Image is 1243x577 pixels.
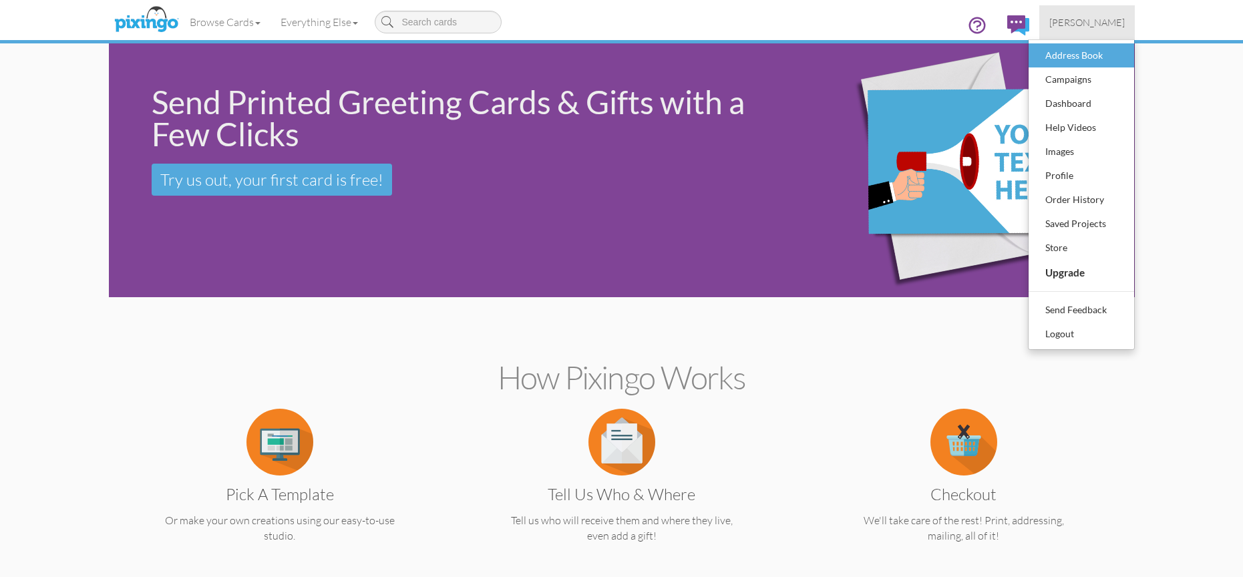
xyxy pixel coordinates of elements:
a: Order History [1029,188,1134,212]
div: Help Videos [1042,118,1121,138]
img: pixingo logo [111,3,182,37]
img: eb544e90-0942-4412-bfe0-c610d3f4da7c.png [804,25,1126,317]
div: Logout [1042,324,1121,344]
a: Checkout We'll take care of the rest! Print, addressing, mailing, all of it! [819,434,1109,544]
h3: Pick a Template [145,486,415,503]
img: item.alt [246,409,313,475]
iframe: Chat [1242,576,1243,577]
a: Everything Else [271,5,368,39]
h2: How Pixingo works [132,360,1111,395]
a: Profile [1029,164,1134,188]
div: Order History [1042,190,1121,210]
div: Send Feedback [1042,300,1121,320]
div: Send Printed Greeting Cards & Gifts with a Few Clicks [152,86,782,150]
a: Tell us Who & Where Tell us who will receive them and where they live, even add a gift! [477,434,767,544]
span: [PERSON_NAME] [1049,17,1125,28]
span: Try us out, your first card is free! [160,170,383,190]
a: Saved Projects [1029,212,1134,236]
a: Upgrade [1029,260,1134,285]
a: Logout [1029,322,1134,346]
p: Tell us who will receive them and where they live, even add a gift! [477,513,767,544]
div: Address Book [1042,45,1121,65]
a: Help Videos [1029,116,1134,140]
h3: Tell us Who & Where [487,486,757,503]
a: Images [1029,140,1134,164]
div: Campaigns [1042,69,1121,89]
a: Browse Cards [180,5,271,39]
img: item.alt [930,409,997,475]
img: comments.svg [1007,15,1029,35]
p: We'll take care of the rest! Print, addressing, mailing, all of it! [819,513,1109,544]
a: Store [1029,236,1134,260]
a: [PERSON_NAME] [1039,5,1135,39]
input: Search cards [375,11,502,33]
a: Try us out, your first card is free! [152,164,392,196]
div: Images [1042,142,1121,162]
a: Address Book [1029,43,1134,67]
a: Campaigns [1029,67,1134,91]
a: Dashboard [1029,91,1134,116]
div: Dashboard [1042,93,1121,114]
a: Send Feedback [1029,298,1134,322]
div: Store [1042,238,1121,258]
p: Or make your own creations using our easy-to-use studio. [135,513,425,544]
div: Upgrade [1042,262,1121,283]
img: item.alt [588,409,655,475]
a: Pick a Template Or make your own creations using our easy-to-use studio. [135,434,425,544]
h3: Checkout [829,486,1099,503]
div: Profile [1042,166,1121,186]
div: Saved Projects [1042,214,1121,234]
